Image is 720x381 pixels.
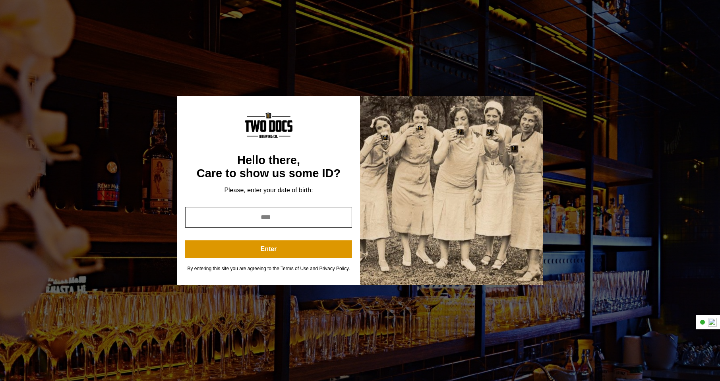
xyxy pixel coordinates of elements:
[185,266,352,272] div: By entering this site you are agreeing to the Terms of Use and Privacy Policy.
[185,207,352,228] input: year
[185,154,352,180] div: Hello there, Care to show us some ID?
[245,112,292,138] img: Content Logo
[185,186,352,194] div: Please, enter your date of birth:
[185,240,352,258] button: Enter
